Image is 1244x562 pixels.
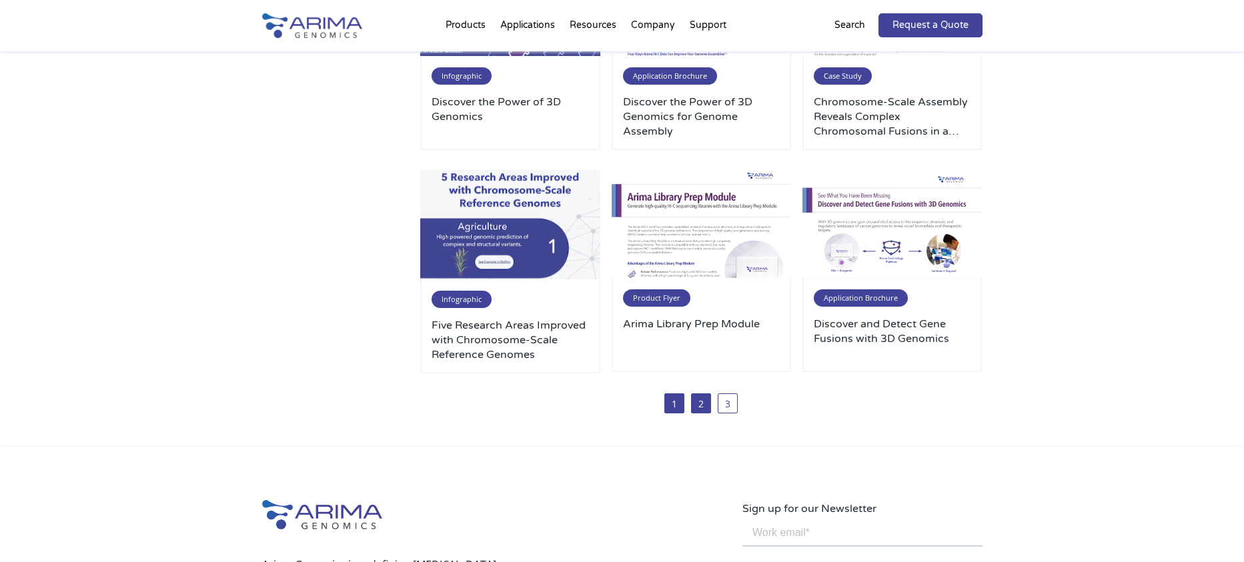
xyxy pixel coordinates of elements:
[432,291,492,308] span: Infographic
[691,393,711,413] a: 2
[432,318,589,362] a: Five Research Areas Improved with Chromosome-Scale Reference Genomes
[420,170,600,279] img: Infographic-Five-Research-Areas-Improved-with-Chromosome-Scale-Reference-Genomes-3.png
[623,289,690,307] span: Product Flyer
[432,67,492,85] span: Infographic
[814,67,872,85] span: Case Study
[664,393,684,413] span: 1
[612,170,792,278] img: Product-Flyer-Arima-Library-Prep-Module-500x300.png
[878,13,983,37] a: Request a Quote
[432,95,589,139] a: Discover the Power of 3D Genomics
[623,95,780,139] a: Discover the Power of 3D Genomics for Genome Assembly
[262,13,362,38] img: Arima-Genomics-logo
[814,317,971,361] a: Discover and Detect Gene Fusions with 3D Genomics
[814,289,908,307] span: Application Brochure
[742,500,983,517] p: Sign up for our Newsletter
[262,500,382,529] img: Arima-Genomics-logo
[802,170,983,278] img: Application-Brochure-Discover-and-Detect-Gene-Fusions-with-3D-Genomics_Page_1-500x300.png
[623,317,780,361] a: Arima Library Prep Module
[623,67,717,85] span: Application Brochure
[718,393,738,413] a: 3
[814,95,971,139] a: Chromosome-Scale Assembly Reveals Complex Chromosomal Fusions in a Fritillary Genome
[834,17,865,34] p: Search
